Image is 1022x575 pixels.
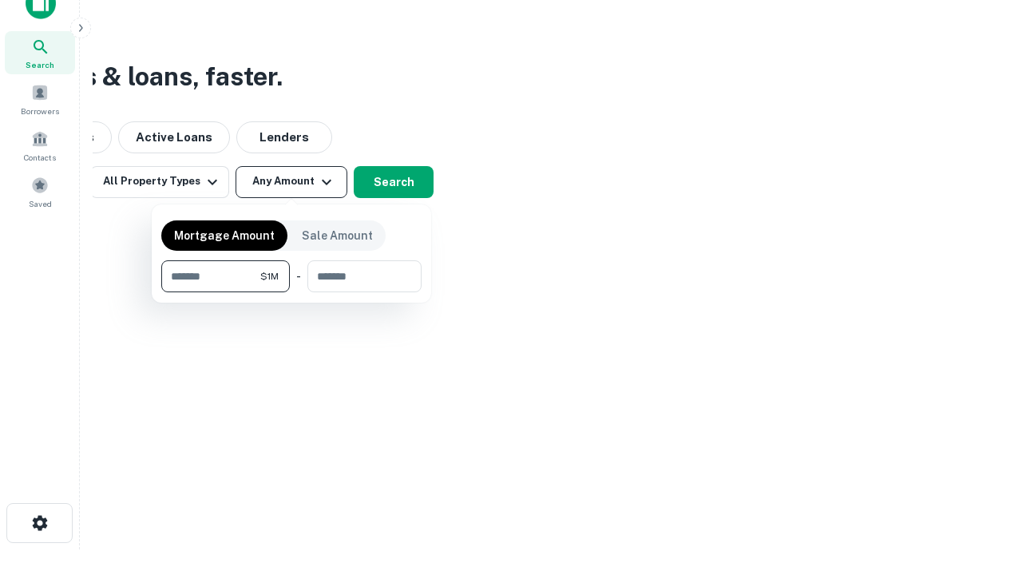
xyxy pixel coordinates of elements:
[174,227,275,244] p: Mortgage Amount
[942,396,1022,473] iframe: Chat Widget
[296,260,301,292] div: -
[302,227,373,244] p: Sale Amount
[260,269,279,284] span: $1M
